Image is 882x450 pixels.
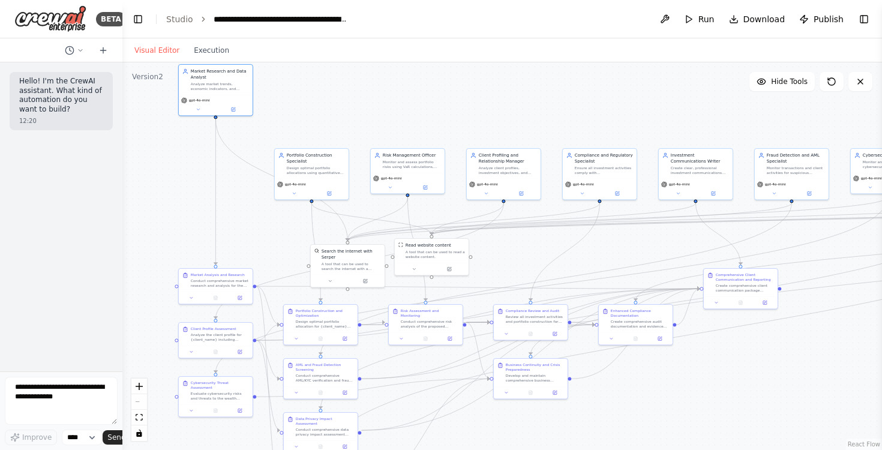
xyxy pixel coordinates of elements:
[296,416,354,426] div: Data Privacy Impact Assessment
[94,43,113,58] button: Start a new chat
[428,203,506,235] g: Edge from 03147c7a-6352-4fa5-9241-997e1767089e to c38ce10d-b673-49e6-817e-19e33246c717
[283,304,358,346] div: Portfolio Construction and OptimizationDesign optimal portfolio allocation for {client_name} usin...
[479,152,537,164] div: Client Profiling and Relationship Manager
[767,152,825,164] div: Fraud Detection and AML Specialist
[256,337,280,382] g: Edge from 95b17284-5116-4fe6-a4c1-c0cb52b14cea to 28043199-a17e-482c-85d3-59d5fdf6488e
[212,203,506,319] g: Edge from 03147c7a-6352-4fa5-9241-997e1767089e to 95b17284-5116-4fe6-a4c1-c0cb52b14cea
[716,283,774,293] div: Create comprehensive client communication package including portfolio presentation, investment st...
[296,308,354,318] div: Portfolio Construction and Optimization
[848,441,880,448] a: React Flow attribution
[611,308,669,318] div: Enhanced Compliance Documentation
[794,8,848,30] button: Publish
[19,77,103,114] p: Hello! I'm the CrewAI assistant. What kind of automation do you want to build?
[256,322,280,343] g: Edge from 95b17284-5116-4fe6-a4c1-c0cb52b14cea to e1856e9f-3fff-4ac5-966c-f7c2cb9af71b
[493,358,568,400] div: Business Continuity and Crisis PreparednessDevelop and maintain comprehensive business continuity...
[132,72,163,82] div: Version 2
[191,68,249,80] div: Market Research and Data Analyst
[754,148,829,200] div: Fraud Detection and AML SpecialistMonitor transactions and client activities for suspicious patte...
[335,389,355,396] button: Open in side panel
[394,238,469,276] div: ScrapeWebsiteToolRead website contentA tool that can be used to read a website content.
[493,304,568,341] div: Compliance Review and AuditReview all investment activities and portfolio construction for compli...
[598,304,673,346] div: Enhanced Compliance DocumentationCreate comprehensive audit documentation and evidence collection...
[308,203,323,301] g: Edge from 9273971e-81d8-4a5b-88a7-cc59e5f5b011 to e1856e9f-3fff-4ac5-966c-f7c2cb9af71b
[466,286,700,325] g: Edge from f979bb0b-7eed-4554-a76c-e365c8013d16 to 5ac5b159-254a-47ea-837a-5300bac6d2f7
[107,433,125,442] span: Send
[256,283,700,292] g: Edge from 42e4f3d8-b077-4613-8a88-9c43359f65e6 to 5ac5b159-254a-47ea-837a-5300bac6d2f7
[383,152,441,158] div: Risk Management Officer
[623,335,648,342] button: No output available
[861,176,882,181] span: gpt-4o-mini
[527,203,602,301] g: Edge from c772aac6-c842-4b6c-8c8f-47679c4e6c7b to 93b32b57-8c54-46e6-af1d-42eaefc577d2
[477,182,498,187] span: gpt-4o-mini
[191,326,236,331] div: Client Profile Assessment
[562,148,637,200] div: Compliance and Regulatory SpecialistEnsure all investment activities comply with {regulatory_fram...
[814,13,844,25] span: Publish
[191,82,249,91] div: Analyze market trends, economic indicators, and investment opportunities across asset classes. Pr...
[413,335,438,342] button: No output available
[178,64,253,116] div: Market Research and Data AnalystAnalyze market trends, economic indicators, and investment opport...
[5,430,57,445] button: Improve
[344,197,410,241] g: Edge from 803b5261-d0cc-4788-8300-1ea6ac6f2bfe to 2334a196-a9eb-410d-bf99-5336c7cbbca4
[743,13,785,25] span: Download
[856,11,872,28] button: Show right sidebar
[398,242,403,247] img: ScrapeWebsiteTool
[728,299,753,306] button: No output available
[401,319,459,329] div: Conduct comprehensive risk analysis of the proposed portfolio including VaR calculations, stress ...
[716,272,774,282] div: Comprehensive Client Communication and Reporting
[22,433,52,442] span: Improve
[361,319,385,328] g: Edge from e1856e9f-3fff-4ac5-966c-f7c2cb9af71b to f979bb0b-7eed-4554-a76c-e365c8013d16
[189,98,210,103] span: gpt-4o-mini
[370,148,445,194] div: Risk Management OfficerMonitor and assess portfolio risks using VaR calculations, stress testing ...
[676,286,700,328] g: Edge from 6e5521e2-5b99-4b26-9f22-8f79405fdd31 to 5ac5b159-254a-47ea-837a-5300bac6d2f7
[383,160,441,169] div: Monitor and assess portfolio risks using VaR calculations, stress testing scenarios, and exposure...
[60,43,89,58] button: Switch to previous chat
[406,242,451,248] div: Read website content
[361,286,700,328] g: Edge from e1856e9f-3fff-4ac5-966c-f7c2cb9af71b to 5ac5b159-254a-47ea-837a-5300bac6d2f7
[283,358,358,400] div: AML and Fraud Detection ScreeningConduct comprehensive AML/KYC verification and fraud detection a...
[792,190,826,197] button: Open in side panel
[230,407,250,414] button: Open in side panel
[191,278,249,288] div: Conduct comprehensive market research and analysis for the investment universe including {asset_c...
[166,13,349,25] nav: breadcrumb
[466,148,541,200] div: Client Profiling and Relationship ManagerAnalyze client profiles, investment objectives, and fina...
[131,379,147,441] div: React Flow controls
[322,262,381,271] div: A tool that can be used to search the internet with a search_query. Supports different search typ...
[755,299,775,306] button: Open in side panel
[408,184,442,191] button: Open in side panel
[166,14,193,24] a: Studio
[127,43,187,58] button: Visual Editor
[571,286,700,382] g: Edge from ef42e062-d421-4b2e-a468-5f5fb9b4d0e0 to 5ac5b159-254a-47ea-837a-5300bac6d2f7
[771,77,808,86] span: Hide Tools
[650,335,670,342] button: Open in side panel
[506,314,564,324] div: Review all investment activities and portfolio construction for compliance with {regulatory_frame...
[296,373,354,383] div: Conduct comprehensive AML/KYC verification and fraud detection analysis for {client_name}. Screen...
[256,283,280,328] g: Edge from 42e4f3d8-b077-4613-8a88-9c43359f65e6 to e1856e9f-3fff-4ac5-966c-f7c2cb9af71b
[573,182,594,187] span: gpt-4o-mini
[310,244,385,288] div: SerperDevToolSearch the internet with SerperA tool that can be used to search the internet with a...
[767,166,825,175] div: Monitor transactions and client activities for suspicious patterns, money laundering risks, and f...
[285,182,306,187] span: gpt-4o-mini
[322,248,381,260] div: Search the internet with Serper
[230,348,250,355] button: Open in side panel
[404,197,428,301] g: Edge from 803b5261-d0cc-4788-8300-1ea6ac6f2bfe to f979bb0b-7eed-4554-a76c-e365c8013d16
[765,182,786,187] span: gpt-4o-mini
[506,373,564,383] div: Develop and maintain comprehensive business continuity plans, disaster recovery procedures, and c...
[274,148,349,200] div: Portfolio Construction SpecialistDesign optimal portfolio allocations using quantitative models i...
[287,166,345,175] div: Design optimal portfolio allocations using quantitative models including Mean-Variance Optimizati...
[658,148,733,200] div: Investment Communications WriterCreate clear, professional investment communications including cl...
[504,190,538,197] button: Open in side panel
[361,286,700,433] g: Edge from a352e6e3-fd03-48f1-8e7d-6669711872cb to 5ac5b159-254a-47ea-837a-5300bac6d2f7
[308,335,333,342] button: No output available
[406,250,465,259] div: A tool that can be used to read a website content.
[178,268,253,305] div: Market Analysis and ResearchConduct comprehensive market research and analysis for the investment...
[191,391,249,401] div: Evaluate cybersecurity risks and threats to the wealth management platform infrastructure and cli...
[348,277,382,284] button: Open in side panel
[335,335,355,342] button: Open in side panel
[256,286,700,343] g: Edge from 95b17284-5116-4fe6-a4c1-c0cb52b14cea to 5ac5b159-254a-47ea-837a-5300bac6d2f7
[96,12,126,26] div: BETA
[440,335,460,342] button: Open in side panel
[216,106,250,113] button: Open in side panel
[401,308,459,318] div: Risk Assessment and Monitoring
[432,265,466,272] button: Open in side panel
[296,427,354,437] div: Conduct comprehensive data privacy impact assessment (DPIA) for {client_segment} data processing ...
